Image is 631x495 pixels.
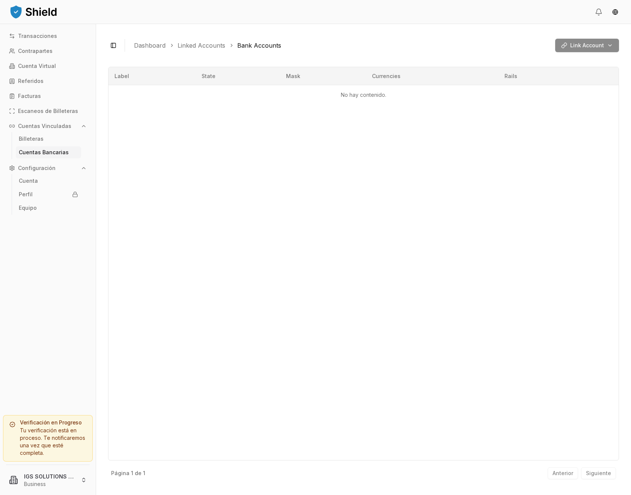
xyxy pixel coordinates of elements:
p: Transacciones [18,33,57,39]
p: No hay contenido. [114,91,613,99]
p: Página [111,471,130,476]
a: Verificación en ProgresoTu verificación está en proceso. Te notificaremos una vez que esté completa. [3,415,93,462]
img: ShieldPay Logo [9,4,58,19]
a: Cuenta Virtual [6,60,90,72]
button: Cuentas Vinculadas [6,120,90,132]
p: Cuentas Vinculadas [18,123,71,129]
th: Rails [498,67,580,85]
p: 1 [131,471,133,476]
p: Perfil [19,192,33,197]
a: Referidos [6,75,90,87]
p: Contrapartes [18,48,53,54]
p: Cuentas Bancarias [19,150,69,155]
th: Label [108,67,196,85]
p: Billeteras [19,136,44,141]
a: Escaneos de Billeteras [6,105,90,117]
p: Configuración [18,166,56,171]
a: Contrapartes [6,45,90,57]
a: Cuenta [16,175,81,187]
th: Currencies [366,67,498,85]
p: Referidos [18,78,44,84]
p: Facturas [18,93,41,99]
th: Mask [280,67,366,85]
p: Cuenta [19,178,38,184]
a: Equipo [16,202,81,214]
a: Dashboard [134,41,166,50]
button: IGS SOLUTIONS LLCBusiness [3,468,93,492]
nav: breadcrumb [134,41,549,50]
p: Equipo [19,205,37,211]
th: State [196,67,280,85]
h5: Verificación en Progreso [9,420,86,425]
p: IGS SOLUTIONS LLC [24,472,75,480]
div: Tu verificación está en proceso. Te notificaremos una vez que esté completa. [9,427,86,457]
a: Perfil [16,188,81,200]
button: Configuración [6,162,90,174]
a: Cuentas Bancarias [16,146,81,158]
a: Facturas [6,90,90,102]
p: Escaneos de Billeteras [18,108,78,114]
a: Linked Accounts [178,41,225,50]
a: Bank Accounts [237,41,281,50]
a: Billeteras [16,133,81,145]
p: 1 [143,471,145,476]
p: Business [24,480,75,488]
p: Cuenta Virtual [18,63,56,69]
p: de [135,471,142,476]
a: Transacciones [6,30,90,42]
